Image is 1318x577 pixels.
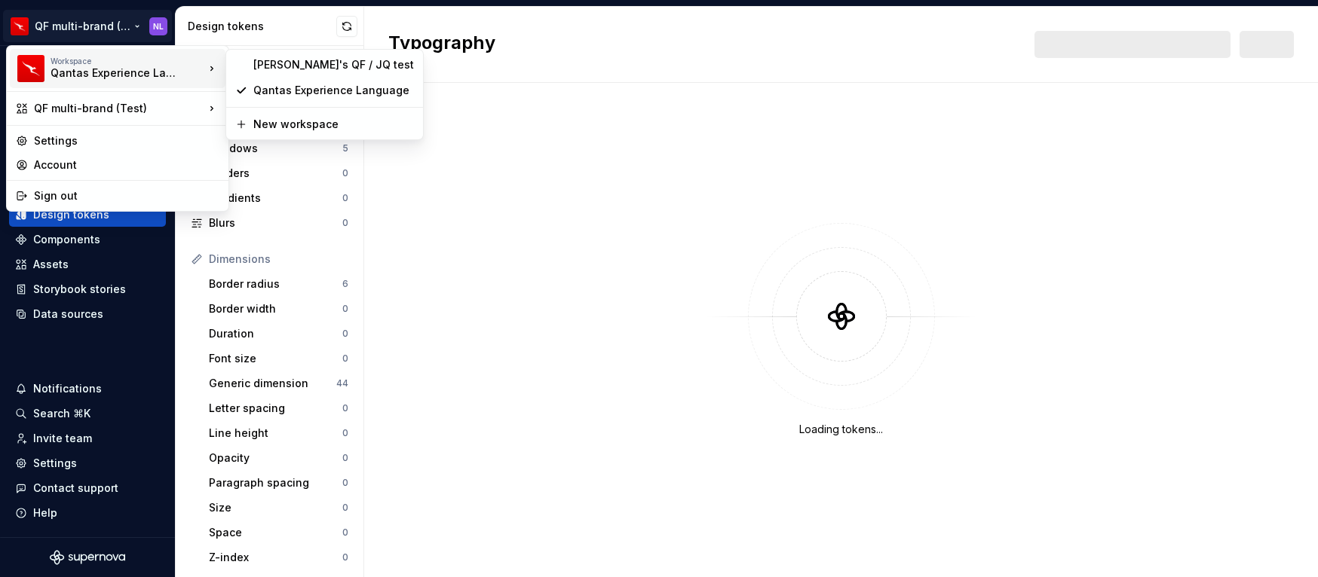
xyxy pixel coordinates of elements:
div: Account [34,157,219,172]
div: Workspace [51,56,204,66]
div: QF multi-brand (Test) [34,101,204,116]
img: 6b187050-a3ed-48aa-8485-808e17fcee26.png [17,55,44,82]
div: [PERSON_NAME]'s QF / JQ test [253,57,414,72]
div: New workspace [253,117,414,132]
div: Qantas Experience Language [253,83,414,98]
div: Qantas Experience Language [51,66,179,81]
div: Settings [34,133,219,148]
div: Sign out [34,188,219,203]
